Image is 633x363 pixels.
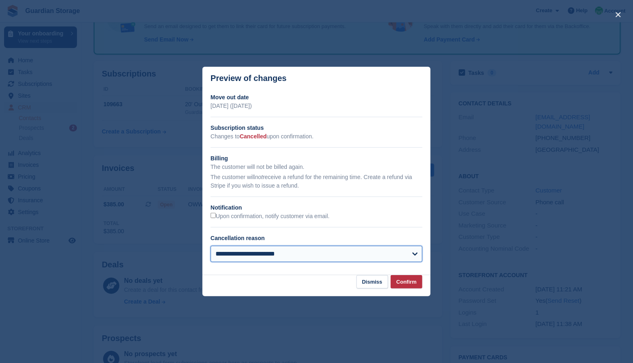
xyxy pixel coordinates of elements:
em: not [255,174,263,180]
button: Confirm [391,275,422,289]
label: Cancellation reason [211,235,265,241]
label: Upon confirmation, notify customer via email. [211,213,330,220]
p: [DATE] ([DATE]) [211,102,422,110]
p: Preview of changes [211,74,287,83]
p: The customer will not be billed again. [211,163,422,171]
button: Dismiss [356,275,388,289]
p: The customer will receive a refund for the remaining time. Create a refund via Stripe if you wish... [211,173,422,190]
input: Upon confirmation, notify customer via email. [211,213,216,218]
h2: Billing [211,154,422,163]
h2: Notification [211,203,422,212]
p: Changes to upon confirmation. [211,132,422,141]
h2: Move out date [211,93,422,102]
span: Cancelled [240,133,267,140]
h2: Subscription status [211,124,422,132]
button: close [612,8,625,21]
